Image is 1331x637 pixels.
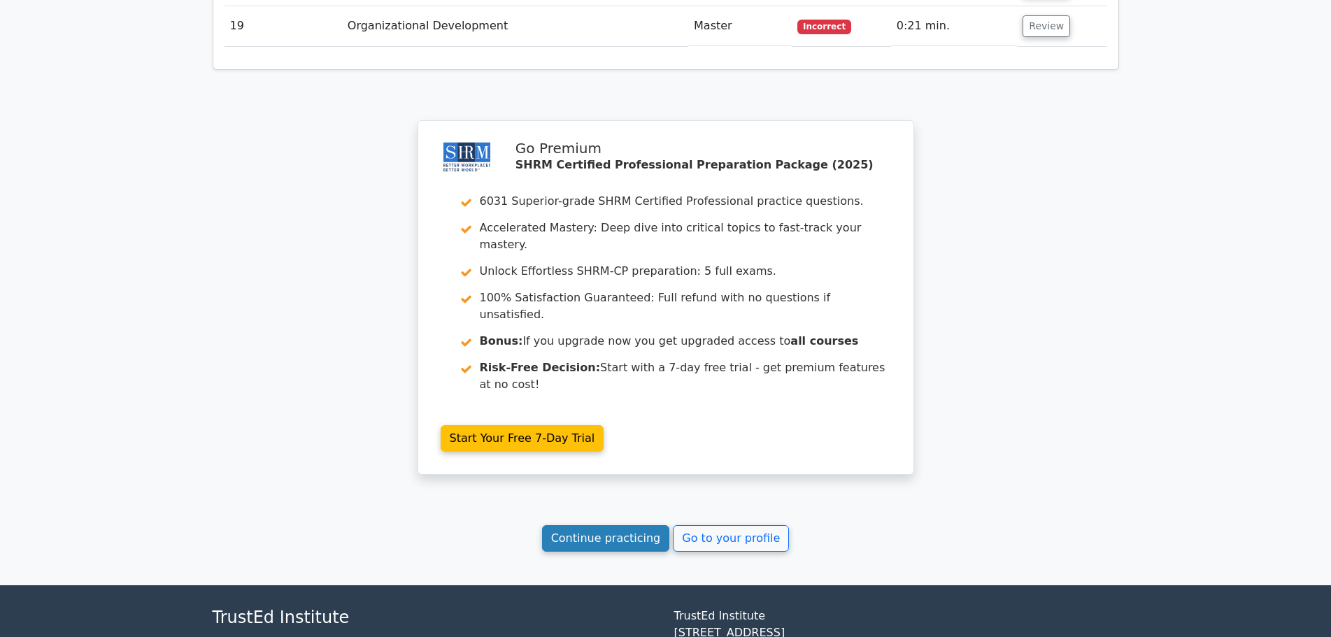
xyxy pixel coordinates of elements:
[342,6,688,46] td: Organizational Development
[688,6,792,46] td: Master
[542,525,670,552] a: Continue practicing
[225,6,342,46] td: 19
[441,425,604,452] a: Start Your Free 7-Day Trial
[891,6,1018,46] td: 0:21 min.
[1023,15,1070,37] button: Review
[213,608,657,628] h4: TrustEd Institute
[673,525,789,552] a: Go to your profile
[797,20,851,34] span: Incorrect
